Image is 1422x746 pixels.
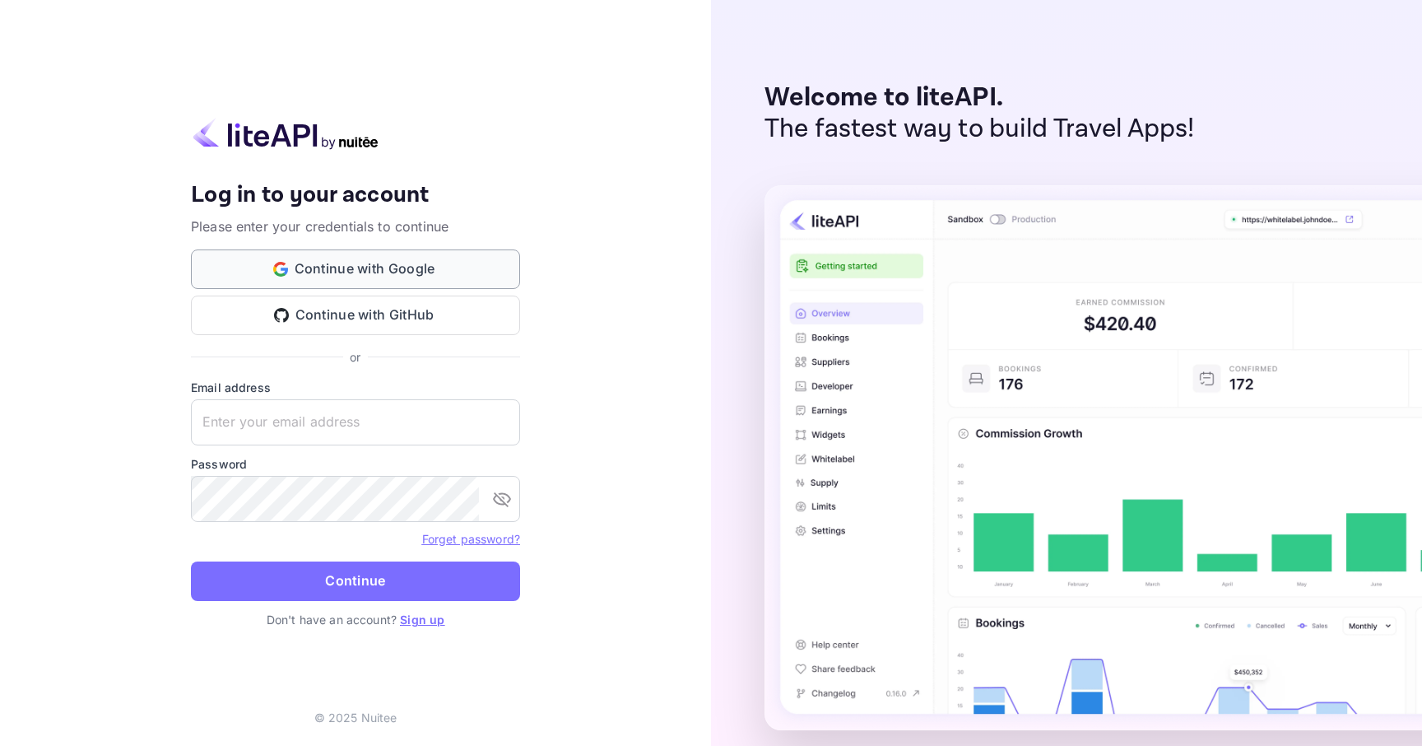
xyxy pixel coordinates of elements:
[400,613,444,627] a: Sign up
[191,611,520,628] p: Don't have an account?
[191,399,520,445] input: Enter your email address
[422,532,520,546] a: Forget password?
[314,709,397,726] p: © 2025 Nuitee
[350,348,360,366] p: or
[764,82,1195,114] p: Welcome to liteAPI.
[191,379,520,396] label: Email address
[764,114,1195,145] p: The fastest way to build Travel Apps!
[422,530,520,547] a: Forget password?
[191,217,520,236] p: Please enter your credentials to continue
[486,483,518,515] button: toggle password visibility
[191,455,520,473] label: Password
[191,296,520,335] button: Continue with GitHub
[191,562,520,601] button: Continue
[191,249,520,289] button: Continue with Google
[191,118,380,150] img: liteapi
[191,181,520,210] h4: Log in to your account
